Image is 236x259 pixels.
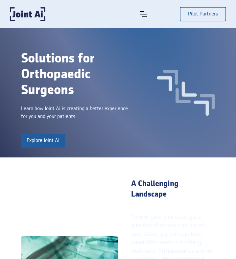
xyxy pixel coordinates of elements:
[21,134,65,148] a: Explore Joint Ai
[21,51,130,98] div: Solutions for Orthopaedic Surgeons
[10,7,45,21] a: home
[140,11,180,17] div: menu
[21,105,130,121] div: Learn how Joint Ai is creating a better experience for you and your patients.
[180,7,226,21] a: Pilot Partners
[131,178,215,200] div: A Challenging Landscape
